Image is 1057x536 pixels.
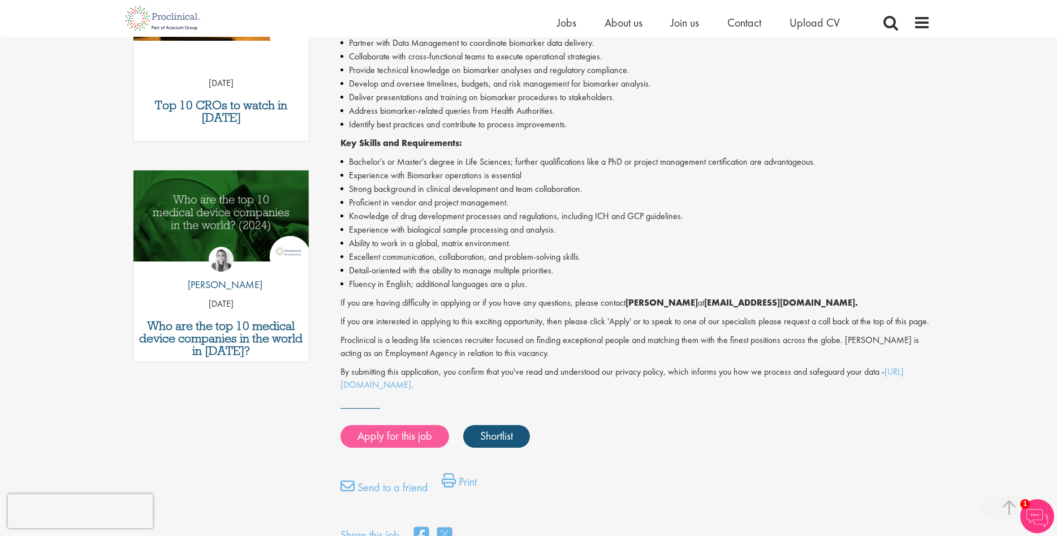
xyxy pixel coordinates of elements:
a: Who are the top 10 medical device companies in the world in [DATE]? [139,320,304,357]
img: Chatbot [1020,499,1054,533]
li: Experience with biological sample processing and analysis. [340,223,930,237]
li: Ability to work in a global, matrix environment. [340,237,930,250]
a: [URL][DOMAIN_NAME] [340,366,904,391]
li: Proficient in vendor and project management. [340,196,930,209]
li: Develop and oversee timelines, budgets, and risk management for biomarker analysis. [340,77,930,91]
li: Strong background in clinical development and team collaboration. [340,182,930,196]
li: Knowledge of drug development processes and regulations, including ICH and GCP guidelines. [340,209,930,223]
a: Top 10 CROs to watch in [DATE] [139,99,304,124]
li: Provide technical knowledge on biomarker analyses and regulatory compliance. [340,63,930,77]
p: If you are having difficulty in applying or if you have any questions, please contact at [340,297,930,310]
a: Join us [671,15,699,30]
strong: Key Skills and Requirements: [340,137,462,149]
a: Apply for this job [340,425,449,448]
a: Print [442,473,477,496]
li: Address biomarker-related queries from Health Authorities. [340,104,930,118]
iframe: reCAPTCHA [8,494,153,528]
p: If you are interested in applying to this exciting opportunity, then please click 'Apply' or to s... [340,315,930,328]
strong: [EMAIL_ADDRESS][DOMAIN_NAME]. [704,297,858,308]
li: Identify best practices and contribute to process improvements. [340,118,930,131]
a: Jobs [557,15,576,30]
li: Deliver presentations and training on biomarker procedures to stakeholders. [340,91,930,104]
p: [DATE] [133,77,309,90]
li: Bachelor's or Master's degree in Life Sciences; further qualifications like a PhD or project mana... [340,155,930,169]
li: Collaborate with cross-functional teams to execute operational strategies. [340,50,930,63]
li: Excellent communication, collaboration, and problem-solving skills. [340,250,930,264]
a: Contact [727,15,761,30]
p: By submitting this application, you confirm that you've read and understood our privacy policy, w... [340,366,930,392]
a: Hannah Burke [PERSON_NAME] [179,247,262,298]
strong: [PERSON_NAME] [625,297,698,308]
p: [PERSON_NAME] [179,277,262,292]
a: About us [605,15,642,30]
p: [DATE] [133,298,309,311]
li: Partner with Data Management to coordinate biomarker data delivery. [340,36,930,50]
span: 1 [1020,499,1030,509]
p: Proclinical is a leading life sciences recruiter focused on finding exceptional people and matchi... [340,334,930,360]
a: Upload CV [789,15,840,30]
li: Detail-oriented with the ability to manage multiple priorities. [340,264,930,277]
a: Link to a post [133,170,309,271]
li: Fluency in English; additional languages are a plus. [340,277,930,291]
img: Top 10 Medical Device Companies 2024 [133,170,309,261]
img: Hannah Burke [209,247,234,272]
a: Send to a friend [340,479,428,501]
li: Experience with Biomarker operations is essential [340,169,930,182]
a: Shortlist [463,425,530,448]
